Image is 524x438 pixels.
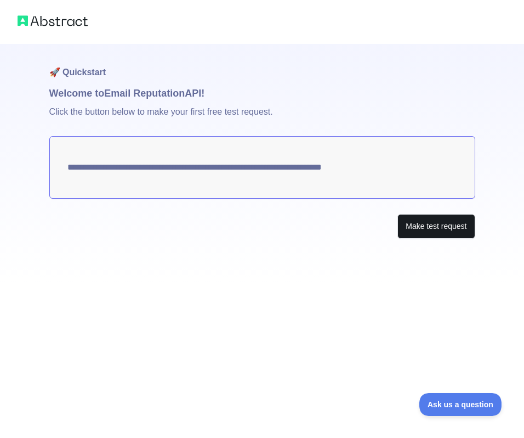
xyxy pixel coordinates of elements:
button: Make test request [397,214,475,239]
h1: 🚀 Quickstart [49,44,475,86]
iframe: Toggle Customer Support [419,393,502,416]
img: Abstract logo [18,13,88,29]
h1: Welcome to Email Reputation API! [49,86,475,101]
p: Click the button below to make your first free test request. [49,101,475,136]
